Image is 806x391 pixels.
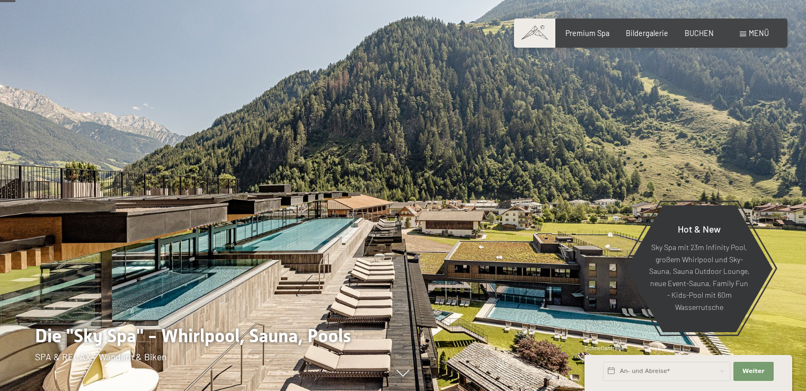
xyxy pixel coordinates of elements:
a: BUCHEN [685,29,714,38]
span: Schnellanfrage [584,344,624,351]
span: Menü [749,29,769,38]
span: Hot & New [678,223,721,235]
button: Weiter [733,362,774,381]
a: Premium Spa [565,29,609,38]
a: Bildergalerie [626,29,668,38]
p: Sky Spa mit 23m Infinity Pool, großem Whirlpool und Sky-Sauna, Sauna Outdoor Lounge, neue Event-S... [649,242,750,314]
span: Weiter [742,367,765,376]
a: Hot & New Sky Spa mit 23m Infinity Pool, großem Whirlpool und Sky-Sauna, Sauna Outdoor Lounge, ne... [625,205,773,333]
